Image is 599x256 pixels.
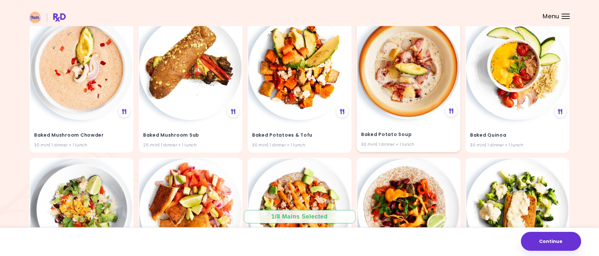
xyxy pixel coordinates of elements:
[252,142,347,148] div: 30 min | 1 dinner + 1 lunch
[34,142,129,148] div: 30 min | 1 dinner + 1 lunch
[118,106,130,117] div: See Meal Plan
[336,106,348,117] div: See Meal Plan
[445,105,457,117] div: See Meal Plan
[470,142,565,148] div: 30 min | 1 dinner + 1 lunch
[554,106,566,117] div: See Meal Plan
[470,130,565,140] h4: Baked Quinoa
[143,130,238,140] h4: Baked Mushroom Sub
[361,129,456,140] h4: Baked Potato Soup
[227,106,239,117] div: See Meal Plan
[143,142,238,148] div: 25 min | 1 dinner + 1 lunch
[252,130,347,140] h4: Baked Potatoes & Tofu
[267,213,333,221] div: 1 / 8 Mains Selected
[361,141,456,147] div: 30 min | 1 dinner + 1 lunch
[34,130,129,140] h4: Baked Mushroom Chowder
[29,12,66,23] img: RxDiet
[521,232,581,251] button: Continue
[543,13,559,19] span: Menu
